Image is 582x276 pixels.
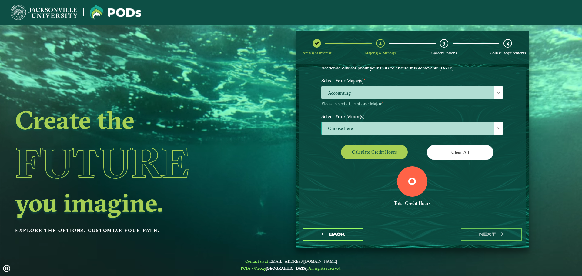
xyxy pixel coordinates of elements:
label: 0 [408,176,416,188]
h2: Create the [15,107,247,133]
h2: you imagine. [15,190,247,215]
span: Contact us at [241,259,341,264]
img: Jacksonville University logo [11,5,77,20]
span: Accounting [322,86,503,99]
div: Total Credit Hours [321,201,503,206]
button: next [461,228,522,241]
sup: ⋆ [363,77,366,81]
a: [GEOGRAPHIC_DATA]. [266,266,308,271]
p: Please select at least one Major [321,101,503,107]
span: Course Requirements [490,51,526,55]
span: 3 [443,40,445,46]
span: Area(s) of Interest [303,51,331,55]
span: 4 [507,40,509,46]
button: Clear All [427,145,493,160]
label: Select Your Minor(s) [317,111,508,122]
span: Career Options [431,51,457,55]
span: Major(s) & Minor(s) [365,51,396,55]
p: Explore the options. Customize your path. [15,226,247,235]
label: Select Your Major(s) [317,75,508,86]
button: Calculate credit hours [341,145,408,159]
span: Choose here [322,122,503,135]
span: 2 [379,40,382,46]
span: Back [329,232,345,237]
a: [EMAIL_ADDRESS][DOMAIN_NAME] [268,259,337,264]
img: Jacksonville University logo [90,5,141,20]
button: Back [303,228,363,241]
sup: ⋆ [382,100,384,104]
h1: Future [15,135,247,190]
span: PODs - ©2025 All rights reserved. [241,266,341,271]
